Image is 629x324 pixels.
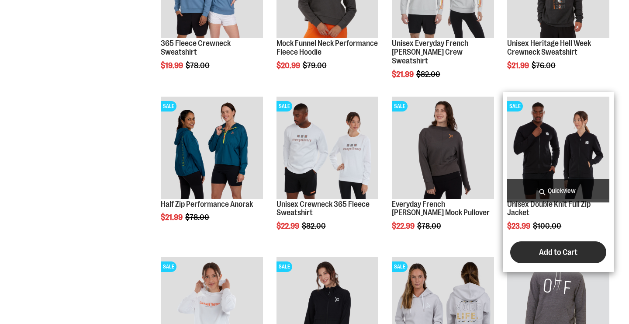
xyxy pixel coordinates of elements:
a: Unisex Everyday French [PERSON_NAME] Crew Sweatshirt [392,39,468,65]
a: Everyday French [PERSON_NAME] Mock Pullover [392,200,490,217]
a: Half Zip Performance Anorak [161,200,253,209]
a: Quickview [507,179,609,202]
div: product [503,92,614,272]
span: $82.00 [416,70,442,79]
img: Product image for Everyday French Terry Crop Mock Pullover [392,97,494,199]
img: Product image for Unisex Double Knit Full Zip Jacket [507,97,609,199]
a: Product image for Unisex Crewneck 365 Fleece SweatshirtSALE [276,97,379,200]
div: product [387,92,498,253]
span: SALE [276,261,292,272]
span: $78.00 [186,61,211,70]
span: $22.99 [392,222,416,230]
img: Product image for Unisex Crewneck 365 Fleece Sweatshirt [276,97,379,199]
span: $76.00 [532,61,557,70]
span: $78.00 [417,222,442,230]
span: $20.99 [276,61,301,70]
span: SALE [392,101,408,111]
span: $21.99 [392,70,415,79]
span: SALE [161,261,176,272]
span: $23.99 [507,222,532,230]
button: Add to Cart [510,241,606,263]
span: $19.99 [161,61,184,70]
span: $78.00 [185,213,211,222]
span: SALE [392,261,408,272]
span: $21.99 [507,61,530,70]
span: $100.00 [533,222,563,230]
div: product [156,92,267,244]
a: Unisex Double Knit Full Zip Jacket [507,200,591,217]
span: $22.99 [276,222,301,230]
span: $21.99 [161,213,184,222]
img: Half Zip Performance Anorak [161,97,263,199]
span: SALE [161,101,176,111]
span: Add to Cart [539,247,577,257]
a: 365 Fleece Crewneck Sweatshirt [161,39,231,56]
span: $82.00 [302,222,327,230]
a: Unisex Crewneck 365 Fleece Sweatshirt [276,200,370,217]
span: $79.00 [303,61,328,70]
a: Unisex Heritage Hell Week Crewneck Sweatshirt [507,39,591,56]
span: SALE [507,101,523,111]
a: Product image for Unisex Double Knit Full Zip JacketSALE [507,97,609,200]
a: Mock Funnel Neck Performance Fleece Hoodie [276,39,378,56]
div: product [272,92,383,253]
a: Product image for Everyday French Terry Crop Mock PulloverSALE [392,97,494,200]
a: Half Zip Performance AnorakSALE [161,97,263,200]
span: SALE [276,101,292,111]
